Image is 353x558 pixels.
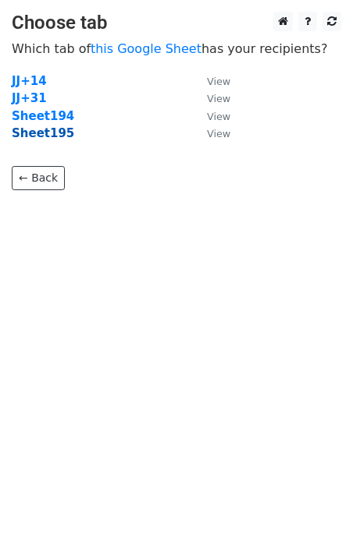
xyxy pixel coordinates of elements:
a: View [191,91,230,105]
small: View [207,111,230,122]
a: View [191,109,230,123]
h3: Choose tab [12,12,341,34]
small: View [207,76,230,87]
a: View [191,74,230,88]
a: JJ+14 [12,74,47,88]
p: Which tab of has your recipients? [12,41,341,57]
a: Sheet194 [12,109,74,123]
a: Sheet195 [12,126,74,140]
a: ← Back [12,166,65,190]
small: View [207,128,230,139]
a: this Google Sheet [91,41,201,56]
small: View [207,93,230,104]
a: JJ+31 [12,91,47,105]
a: View [191,126,230,140]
